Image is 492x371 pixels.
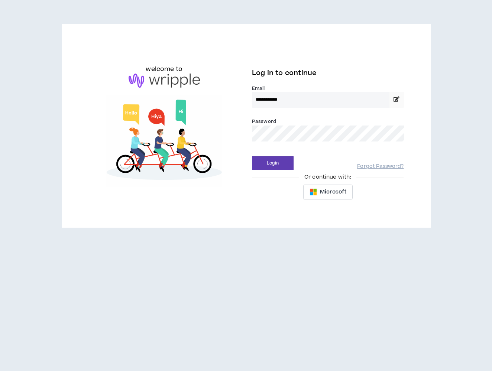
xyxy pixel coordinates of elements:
[252,118,276,125] label: Password
[303,185,353,199] button: Microsoft
[88,95,240,187] img: Welcome to Wripple
[129,74,200,88] img: logo-brand.png
[357,163,404,170] a: Forgot Password?
[252,68,317,78] span: Log in to continue
[252,85,404,92] label: Email
[146,65,182,74] h6: welcome to
[320,188,346,196] span: Microsoft
[299,173,356,181] span: Or continue with:
[252,156,294,170] button: Login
